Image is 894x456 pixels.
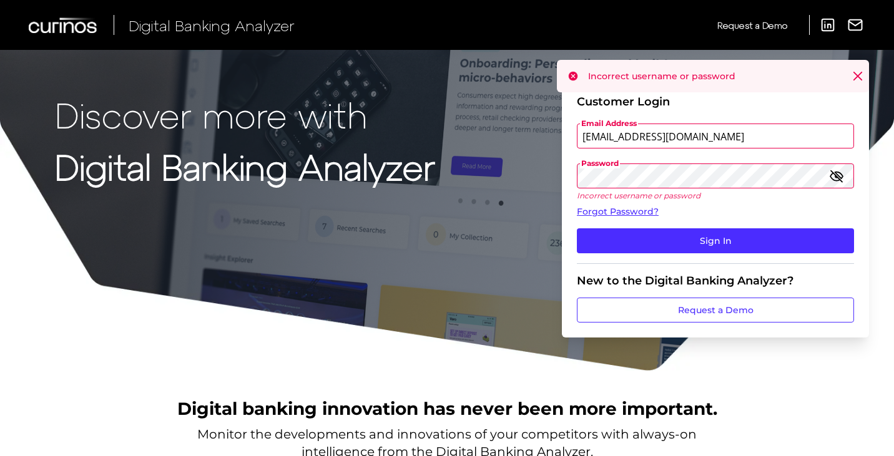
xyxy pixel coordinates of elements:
[577,95,854,109] div: Customer Login
[55,95,435,134] p: Discover more with
[29,17,99,33] img: Curinos
[177,397,717,420] h2: Digital banking innovation has never been more important.
[577,191,854,200] p: Incorrect username or password
[557,60,869,92] div: Incorrect username or password
[129,16,295,34] span: Digital Banking Analyzer
[717,20,787,31] span: Request a Demo
[577,274,854,288] div: New to the Digital Banking Analyzer?
[577,298,854,323] a: Request a Demo
[580,158,620,168] span: Password
[55,145,435,187] strong: Digital Banking Analyzer
[717,15,787,36] a: Request a Demo
[580,119,638,129] span: Email Address
[577,205,854,218] a: Forgot Password?
[577,228,854,253] button: Sign In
